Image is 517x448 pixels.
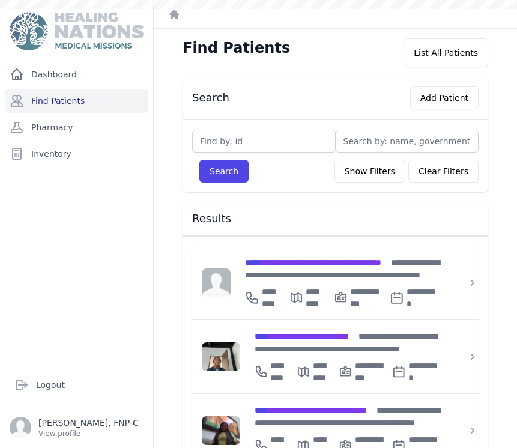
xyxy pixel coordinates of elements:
img: Medical Missions EMR [10,12,143,50]
button: Clear Filters [408,160,479,183]
p: View profile [38,429,139,438]
a: Pharmacy [5,115,148,139]
p: [PERSON_NAME], FNP-C [38,417,139,429]
input: Search by: name, government id or phone [336,130,479,153]
img: B3REad0xz7hSAAAAJXRFWHRkYXRlOmNyZWF0ZQAyMDI1LTA2LTI0VDE0OjQzOjQyKzAwOjAwz0ka0wAAACV0RVh0ZGF0ZTptb... [202,342,240,371]
a: Dashboard [5,62,148,86]
a: Find Patients [5,89,148,113]
a: [PERSON_NAME], FNP-C View profile [10,417,144,438]
div: List All Patients [404,38,488,67]
a: Inventory [5,142,148,166]
a: Logout [10,373,144,397]
button: Add Patient [410,86,479,109]
h3: Search [192,91,229,105]
img: person-242608b1a05df3501eefc295dc1bc67a.jpg [202,268,231,297]
button: Search [199,160,249,183]
input: Find by: id [192,130,336,153]
button: Show Filters [334,160,405,183]
h1: Find Patients [183,38,290,58]
img: JceOs9WK9x6u+X8AIg9hAu4nUkMAAAAldEVYdGRhdGU6Y3JlYXRlADIwMjMtMTItMjJUMDI6MDU6MzIrMDA6MDDozitkAAAAJ... [202,416,240,445]
h3: Results [192,211,479,226]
